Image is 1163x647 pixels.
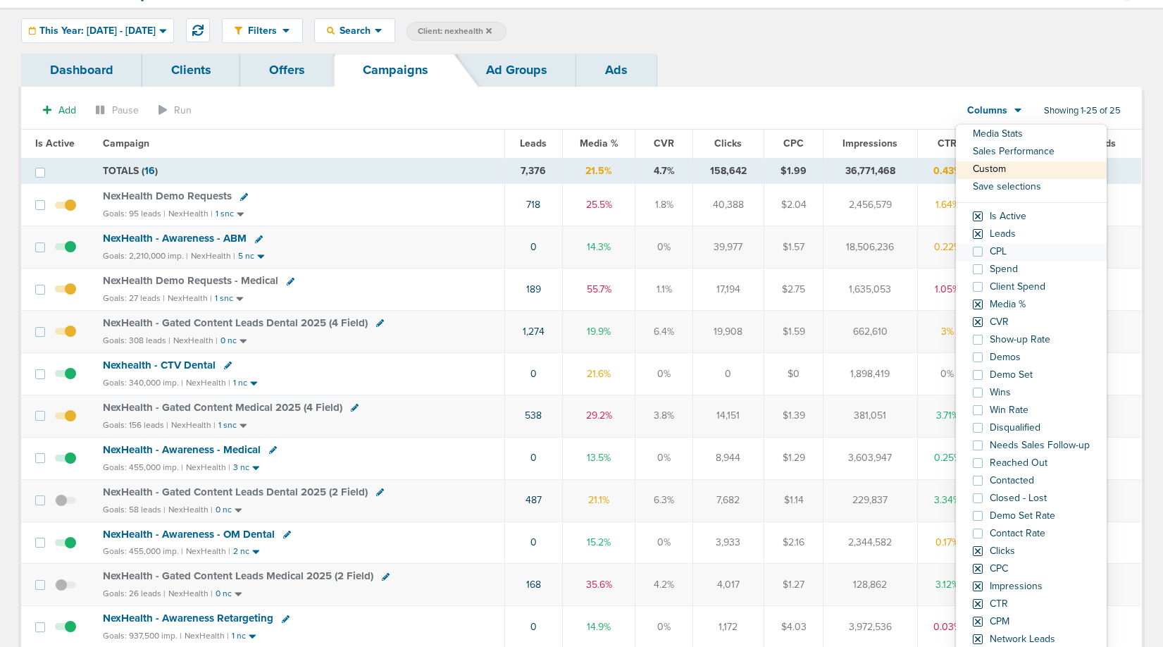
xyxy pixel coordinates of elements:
small: Goals: 156 leads | [103,420,168,431]
label: Is Active [973,211,1026,221]
small: NexHealth | [186,462,230,472]
td: 0.17% [917,522,978,564]
td: 0.25% [917,437,978,479]
label: Needs Sales Follow-up [973,440,1090,450]
td: 1.1% [635,269,693,311]
td: 8,944 [692,437,764,479]
label: Demo Set [973,370,1033,380]
label: Contacted [973,476,1034,486]
td: 40,388 [692,184,764,226]
span: NexHealth - Awareness - OM Dental [103,528,275,541]
label: Disqualified [973,423,1040,433]
small: 5 nc [238,251,254,261]
small: Goals: 26 leads | [103,589,166,599]
td: 3.12% [917,564,978,606]
a: Contacted [956,473,1107,491]
a: Demo Set [956,367,1107,385]
td: 21.5% [562,158,635,184]
a: 0 [530,621,537,633]
td: $1.39 [764,395,823,437]
small: NexHealth | [168,589,213,598]
small: 3 nc [233,462,249,473]
small: Goals: 58 leads | [103,505,166,515]
td: 662,610 [823,311,917,353]
td: 4,017 [692,564,764,606]
td: 36,771,468 [823,158,917,184]
td: 0% [635,437,693,479]
a: CTR [956,596,1107,614]
small: NexHealth | [191,251,235,261]
td: 29.2% [562,395,635,437]
label: Contact Rate [973,529,1045,538]
span: 16 [144,165,155,177]
td: 1,898,419 [823,352,917,395]
a: Ads [576,54,657,87]
a: Sales Performance [956,144,1107,161]
td: 0% [917,352,978,395]
span: Showing 1-25 of 25 [1044,105,1121,117]
small: Goals: 308 leads | [103,335,170,346]
small: Goals: 27 leads | [103,293,165,304]
label: Show-up Rate [973,335,1050,345]
td: 21.1% [562,479,635,522]
span: Nexhealth - CTV Dental [103,359,216,371]
small: 2 nc [233,546,249,557]
span: NexHealth Demo Requests - Medical [103,274,278,287]
td: TOTALS ( ) [94,158,504,184]
small: 1 snc [215,293,233,304]
td: 19.9% [562,311,635,353]
span: Media % [580,137,618,149]
a: Campaigns [334,54,457,87]
span: CPC [783,137,804,149]
a: Closed - Lost [956,491,1107,508]
small: NexHealth | [185,631,229,641]
span: Client: nexhealth [418,25,492,37]
td: 25.5% [562,184,635,226]
td: 35.6% [562,564,635,606]
label: Demo Set Rate [973,511,1055,521]
td: 0% [635,352,693,395]
small: NexHealth | [171,420,216,430]
td: 0% [635,522,693,564]
a: CPM [956,614,1107,631]
small: NexHealth | [173,335,218,345]
td: $2.04 [764,184,823,226]
a: Ad Groups [457,54,576,87]
td: 13.5% [562,437,635,479]
label: Closed - Lost [973,493,1047,503]
td: 17,194 [692,269,764,311]
span: Campaign [103,137,149,149]
small: 1 nc [232,631,246,641]
td: $1.14 [764,479,823,522]
span: NexHealth - Gated Content Leads Dental 2025 (4 Field) [103,316,368,329]
td: 3,603,947 [823,437,917,479]
span: NexHealth - Awareness - Medical [103,443,261,456]
span: Impressions [842,137,897,149]
a: 0 [530,368,537,380]
label: CPM [973,617,1009,627]
td: 0% [635,226,693,269]
td: 1.8% [635,184,693,226]
label: Client Spend [973,282,1045,292]
label: Impressions [973,581,1043,591]
a: Custom [956,161,1107,179]
a: Is Active [956,209,1107,226]
td: 3,933 [692,522,764,564]
td: 3.8% [635,395,693,437]
td: 381,051 [823,395,917,437]
a: Reached Out [956,455,1107,473]
a: Spend [956,261,1107,279]
a: 168 [526,579,541,591]
span: Clicks [714,137,742,149]
a: Demo Set Rate [956,508,1107,526]
span: This Year: [DATE] - [DATE] [39,26,156,36]
td: 0 [692,352,764,395]
td: $1.57 [764,226,823,269]
td: 6.3% [635,479,693,522]
small: Goals: 340,000 imp. | [103,378,183,388]
td: 6.4% [635,311,693,353]
a: CPC [956,561,1107,579]
label: Network Leads [973,634,1055,644]
a: Media % [956,297,1107,314]
span: NexHealth Demo Requests [103,190,232,202]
